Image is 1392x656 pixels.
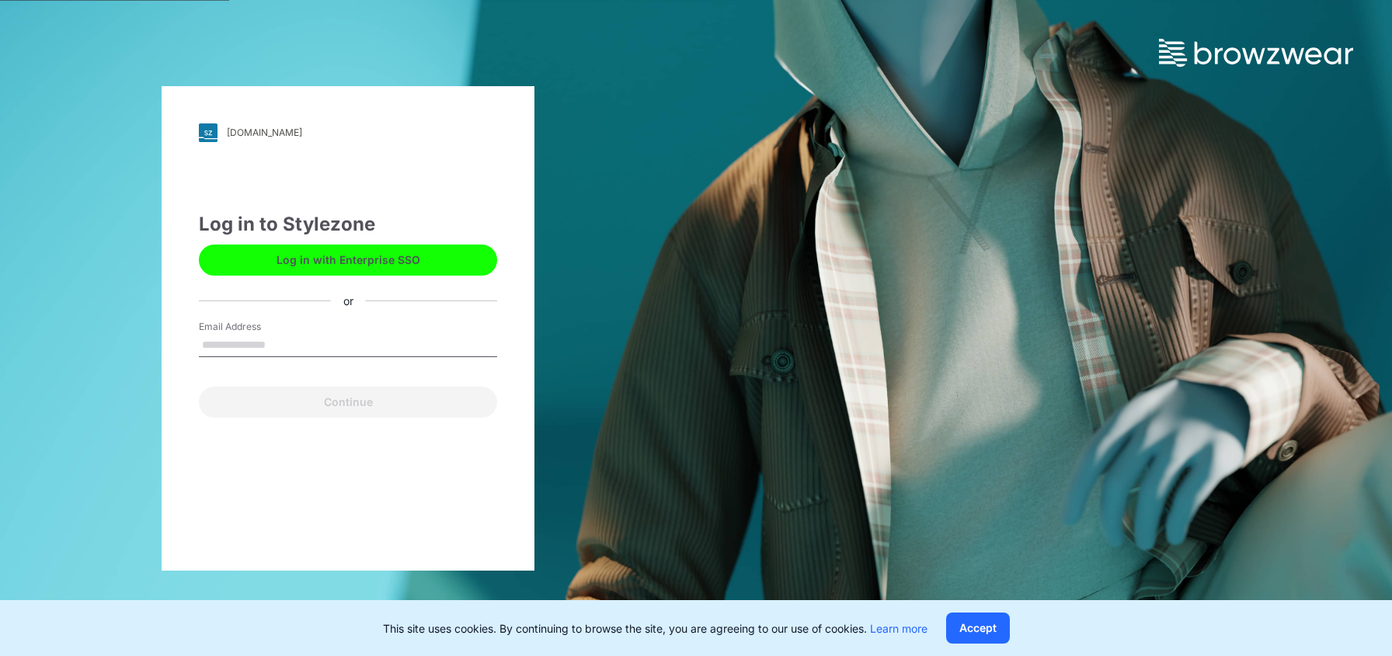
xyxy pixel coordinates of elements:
[946,613,1010,644] button: Accept
[1159,39,1353,67] img: browzwear-logo.73288ffb.svg
[199,123,217,142] img: svg+xml;base64,PHN2ZyB3aWR0aD0iMjgiIGhlaWdodD0iMjgiIHZpZXdCb3g9IjAgMCAyOCAyOCIgZmlsbD0ibm9uZSIgeG...
[199,210,497,238] div: Log in to Stylezone
[199,320,308,334] label: Email Address
[199,123,497,142] a: [DOMAIN_NAME]
[383,620,927,637] p: This site uses cookies. By continuing to browse the site, you are agreeing to our use of cookies.
[199,245,497,276] button: Log in with Enterprise SSO
[331,293,366,309] div: or
[870,622,927,635] a: Learn more
[227,127,302,138] div: [DOMAIN_NAME]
